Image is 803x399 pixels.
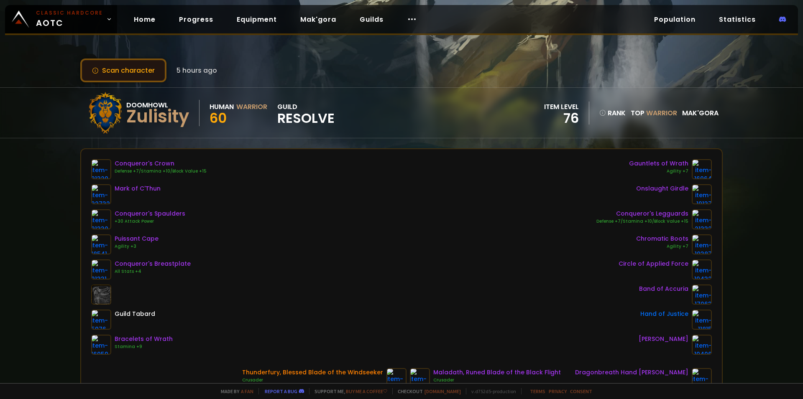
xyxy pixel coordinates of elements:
[639,285,688,293] div: Band of Accuria
[91,310,111,330] img: item-5976
[692,335,712,355] img: item-19406
[636,184,688,193] div: Onslaught Girdle
[639,335,688,343] div: [PERSON_NAME]
[466,388,516,394] span: v. d752d5 - production
[530,388,545,394] a: Terms
[210,102,234,112] div: Human
[91,335,111,355] img: item-16959
[544,102,579,112] div: item level
[91,184,111,204] img: item-22732
[631,108,677,118] div: Top
[386,368,407,388] img: item-19019
[629,159,688,168] div: Gauntlets of Wrath
[549,388,567,394] a: Privacy
[692,285,712,305] img: item-17063
[230,11,284,28] a: Equipment
[277,102,335,125] div: guild
[570,388,592,394] a: Consent
[392,388,461,394] span: Checkout
[575,368,688,377] div: Dragonbreath Hand [PERSON_NAME]
[712,11,762,28] a: Statistics
[115,259,191,268] div: Conqueror's Breastplate
[692,310,712,330] img: item-11815
[544,112,579,125] div: 76
[115,218,185,225] div: +30 Attack Power
[636,234,688,243] div: Chromatic Boots
[115,159,207,168] div: Conqueror's Crown
[36,9,103,29] span: AOTC
[692,159,712,179] img: item-16964
[115,184,161,193] div: Mark of C'Thun
[176,65,217,76] span: 5 hours ago
[236,102,267,112] div: Warrior
[636,243,688,250] div: Agility +7
[80,58,166,82] button: Scan character
[629,168,688,175] div: Agility +7
[115,310,155,318] div: Guild Tabard
[265,388,297,394] a: Report a bug
[353,11,390,28] a: Guilds
[115,343,173,350] div: Stamina +9
[115,335,173,343] div: Bracelets of Wrath
[241,388,253,394] a: a fan
[210,109,227,127] span: 60
[692,184,712,204] img: item-19137
[619,259,688,268] div: Circle of Applied Force
[294,11,343,28] a: Mak'gora
[309,388,387,394] span: Support me,
[692,234,712,254] img: item-19387
[91,209,111,229] img: item-21330
[640,310,688,318] div: Hand of Justice
[36,9,103,17] small: Classic Hardcore
[115,268,191,275] div: All Stats +4
[410,368,430,388] img: item-19351
[692,209,712,229] img: item-21332
[596,209,688,218] div: Conqueror's Legguards
[682,108,719,118] div: Mak'gora
[91,259,111,280] img: item-21331
[127,11,162,28] a: Home
[242,377,383,384] div: Crusader
[277,112,335,125] span: Resolve
[242,368,383,377] div: Thunderfury, Blessed Blade of the Windseeker
[433,377,561,384] div: Crusader
[91,234,111,254] img: item-18541
[692,368,712,388] img: item-19368
[425,388,461,394] a: [DOMAIN_NAME]
[646,108,677,118] span: Warrior
[91,159,111,179] img: item-21329
[647,11,702,28] a: Population
[5,5,117,33] a: Classic HardcoreAOTC
[599,108,626,118] div: rank
[126,100,189,110] div: Doomhowl
[115,168,207,175] div: Defense +7/Stamina +10/Block Value +15
[115,243,159,250] div: Agility +3
[433,368,561,377] div: Maladath, Runed Blade of the Black Flight
[172,11,220,28] a: Progress
[216,388,253,394] span: Made by
[115,209,185,218] div: Conqueror's Spaulders
[596,218,688,225] div: Defense +7/Stamina +10/Block Value +15
[115,234,159,243] div: Puissant Cape
[692,259,712,280] img: item-19432
[346,388,387,394] a: Buy me a coffee
[126,110,189,123] div: Zulisity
